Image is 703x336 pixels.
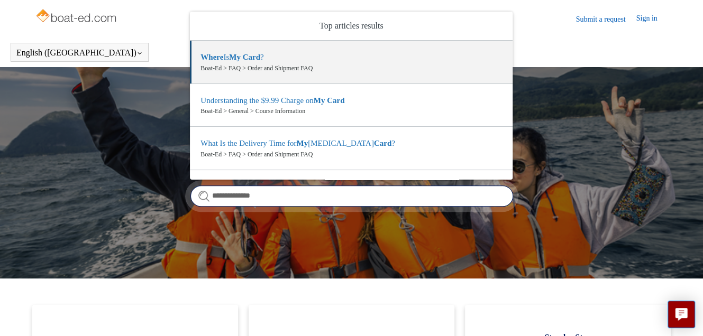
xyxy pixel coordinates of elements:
[200,53,263,63] zd-autocomplete-title-multibrand: Suggested result 1 Where Is My Card?
[314,96,325,105] em: My
[200,139,395,150] zd-autocomplete-title-multibrand: Suggested result 3 What Is the Delivery Time for My Boating Card?
[16,48,143,58] button: English ([GEOGRAPHIC_DATA])
[200,150,502,159] zd-autocomplete-breadcrumbs-multibrand: Boat-Ed > FAQ > Order and Shipment FAQ
[190,185,513,207] input: Search
[374,139,391,147] em: Card
[35,6,119,27] img: Boat-Ed Help Center home page
[200,106,502,116] zd-autocomplete-breadcrumbs-multibrand: Boat-Ed > General > Course Information
[190,12,513,41] zd-autocomplete-header: Top articles results
[243,53,260,61] em: Card
[576,14,636,25] a: Submit a request
[229,53,241,61] em: My
[297,139,308,147] em: My
[668,301,695,328] button: Live chat
[327,96,344,105] em: Card
[636,13,668,25] a: Sign in
[200,63,502,73] zd-autocomplete-breadcrumbs-multibrand: Boat-Ed > FAQ > Order and Shipment FAQ
[200,53,223,61] em: Where
[200,96,344,107] zd-autocomplete-title-multibrand: Suggested result 2 Understanding the $9.99 Charge on My Card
